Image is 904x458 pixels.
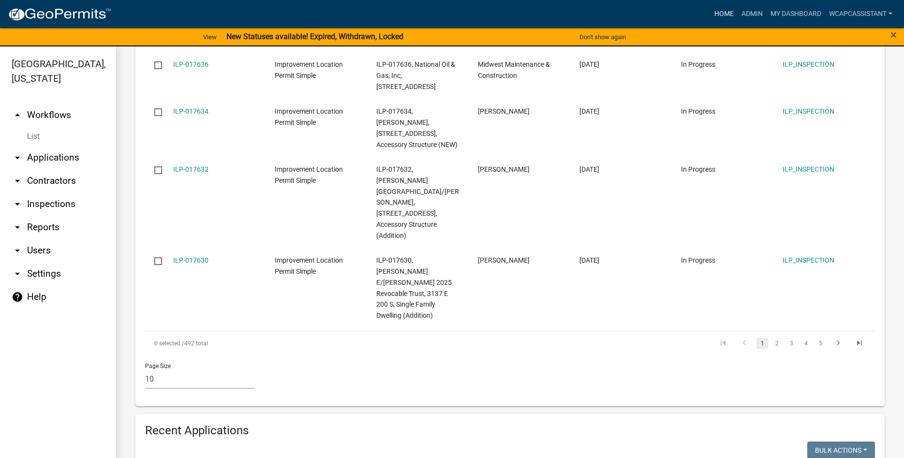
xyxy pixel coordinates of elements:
[756,338,768,349] a: 1
[478,107,530,115] span: James Worth
[799,335,813,352] li: page 4
[12,245,23,256] i: arrow_drop_down
[783,256,834,264] a: ILP_INSPECTION
[784,335,799,352] li: page 3
[173,107,208,115] a: ILP-017634
[681,256,715,264] span: In Progress
[735,338,754,349] a: go to previous page
[226,32,403,41] strong: New Statuses available! Expired, Withdrawn, Locked
[711,5,738,23] a: Home
[579,107,599,115] span: 08/12/2025
[783,165,834,173] a: ILP_INSPECTION
[825,5,896,23] a: wcapcassistant
[154,340,184,347] span: 0 selected /
[478,256,530,264] span: Thomas Edward Betz
[275,165,343,184] span: Improvement Location Permit Simple
[579,60,599,68] span: 08/13/2025
[714,338,732,349] a: go to first page
[145,424,875,438] h4: Recent Applications
[12,291,23,303] i: help
[12,152,23,163] i: arrow_drop_down
[800,338,812,349] a: 4
[681,165,715,173] span: In Progress
[478,60,550,79] span: Midwest Maintenance & Construction
[785,338,797,349] a: 3
[579,165,599,173] span: 08/12/2025
[173,256,208,264] a: ILP-017630
[576,29,630,45] button: Don't show again
[275,256,343,275] span: Improvement Location Permit Simple
[579,256,599,264] span: 08/12/2025
[829,338,847,349] a: go to next page
[890,28,897,42] span: ×
[738,5,767,23] a: Admin
[890,29,897,41] button: Close
[755,335,770,352] li: page 1
[783,107,834,115] a: ILP_INSPECTION
[275,60,343,79] span: Improvement Location Permit Simple
[771,338,783,349] a: 2
[376,107,458,148] span: ILP-017634, Worth, James, 253 N Oak Ext, Accessory Structure (NEW)
[478,165,530,173] span: Ramiro Granados
[783,60,834,68] a: ILP_INSPECTION
[767,5,825,23] a: My Dashboard
[681,60,715,68] span: In Progress
[770,335,784,352] li: page 2
[275,107,343,126] span: Improvement Location Permit Simple
[850,338,869,349] a: go to last page
[199,29,221,45] a: View
[12,109,23,121] i: arrow_drop_up
[376,60,455,90] span: ILP-017636, National Oil & Gas, Inc, 1009 N Main St, Sign (NEW)
[145,331,433,355] div: 492 total
[12,268,23,280] i: arrow_drop_down
[813,335,828,352] li: page 5
[376,165,459,239] span: ILP-017632, Kloter, Kent/Janell, 1730 Kensington Dr, Accessory Structure (Addition)
[12,222,23,233] i: arrow_drop_down
[376,256,452,319] span: ILP-017630, Betz, Thomas E/Diane K 2025 Revocable Trust, 3137 E 200 S, Single Family Dwelling (Ad...
[173,165,208,173] a: ILP-017632
[173,60,208,68] a: ILP-017636
[815,338,826,349] a: 5
[12,198,23,210] i: arrow_drop_down
[681,107,715,115] span: In Progress
[12,175,23,187] i: arrow_drop_down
